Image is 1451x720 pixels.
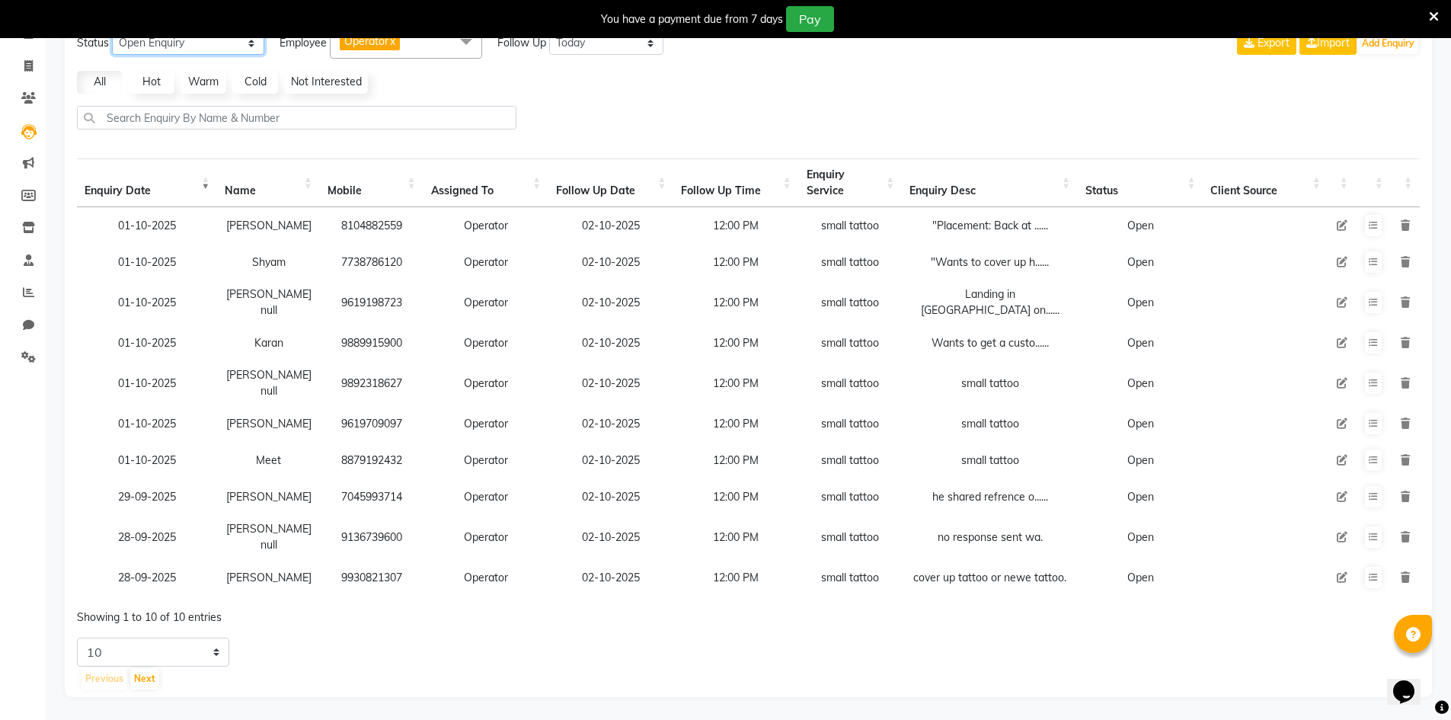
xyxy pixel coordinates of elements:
td: Operator [423,244,548,280]
div: small tattoo [909,376,1070,392]
th: : activate to sort column ascending [1391,158,1420,207]
td: Open [1078,280,1203,325]
div: Wants to get a custo...... [909,335,1070,351]
td: small tattoo [799,244,903,280]
th: Name: activate to sort column ascending [217,158,320,207]
td: Open [1078,207,1203,244]
button: Pay [786,6,834,32]
td: small tattoo [799,559,903,596]
td: 02-10-2025 [548,361,673,405]
td: Open [1078,442,1203,478]
td: 12:00 PM [673,559,798,596]
td: 02-10-2025 [548,325,673,361]
div: cover up tattoo or newe tattoo. [909,570,1070,586]
td: Open [1078,559,1203,596]
th: Client Source: activate to sort column ascending [1203,158,1328,207]
th: Mobile : activate to sort column ascending [320,158,423,207]
td: 02-10-2025 [548,280,673,325]
iframe: chat widget [1387,659,1436,705]
td: [PERSON_NAME] [217,559,320,596]
td: Operator [423,559,548,596]
span: Status [77,35,109,51]
td: 02-10-2025 [548,207,673,244]
td: Open [1078,478,1203,515]
div: "Wants to cover up h...... [909,254,1070,270]
td: 12:00 PM [673,361,798,405]
td: small tattoo [799,478,903,515]
td: 12:00 PM [673,280,798,325]
th: Status: activate to sort column ascending [1078,158,1203,207]
td: small tattoo [799,515,903,559]
td: 9889915900 [320,325,423,361]
td: 8879192432 [320,442,423,478]
a: Hot [129,71,174,94]
td: [PERSON_NAME] null [217,515,320,559]
input: Search Enquiry By Name & Number [77,106,516,130]
td: 12:00 PM [673,207,798,244]
div: "Placement: Back at ...... [909,218,1070,234]
div: Landing in [GEOGRAPHIC_DATA] on...... [909,286,1070,318]
button: Next [130,668,159,690]
td: 01-10-2025 [77,207,217,244]
button: Export [1237,31,1296,55]
td: 7738786120 [320,244,423,280]
td: Karan [217,325,320,361]
th: Enquiry Date: activate to sort column ascending [77,158,217,207]
td: small tattoo [799,405,903,442]
a: Cold [232,71,278,94]
span: Export [1258,36,1290,50]
td: 9619198723 [320,280,423,325]
td: 02-10-2025 [548,559,673,596]
td: Shyam [217,244,320,280]
td: [PERSON_NAME] null [217,280,320,325]
td: Open [1078,515,1203,559]
td: 9619709097 [320,405,423,442]
span: Follow Up [497,35,546,51]
td: Open [1078,405,1203,442]
td: 29-09-2025 [77,478,217,515]
div: Showing 1 to 10 of 10 entries [77,600,623,626]
a: Warm [181,71,226,94]
td: 01-10-2025 [77,405,217,442]
td: Operator [423,207,548,244]
td: Operator [423,515,548,559]
th: Follow Up Date: activate to sort column ascending [548,158,673,207]
td: small tattoo [799,325,903,361]
a: Not Interested [284,71,368,94]
div: You have a payment due from 7 days [601,11,783,27]
td: small tattoo [799,361,903,405]
td: 9930821307 [320,559,423,596]
td: Open [1078,325,1203,361]
td: 02-10-2025 [548,405,673,442]
td: 28-09-2025 [77,515,217,559]
td: [PERSON_NAME] [217,478,320,515]
th: Enquiry Desc: activate to sort column ascending [902,158,1078,207]
th: Assigned To : activate to sort column ascending [423,158,548,207]
td: 12:00 PM [673,244,798,280]
td: 01-10-2025 [77,361,217,405]
td: 01-10-2025 [77,244,217,280]
button: Add Enquiry [1358,33,1418,54]
th: : activate to sort column ascending [1328,158,1356,207]
button: Previous [81,668,127,690]
td: 12:00 PM [673,515,798,559]
td: [PERSON_NAME] null [217,361,320,405]
td: 12:00 PM [673,478,798,515]
td: 01-10-2025 [77,325,217,361]
div: small tattoo [909,416,1070,432]
td: 8104882559 [320,207,423,244]
td: Operator [423,325,548,361]
th: Follow Up Time : activate to sort column ascending [673,158,798,207]
td: 28-09-2025 [77,559,217,596]
td: 12:00 PM [673,442,798,478]
div: small tattoo [909,453,1070,469]
td: Operator [423,280,548,325]
td: Open [1078,361,1203,405]
td: Operator [423,478,548,515]
td: small tattoo [799,207,903,244]
td: [PERSON_NAME] [217,207,320,244]
div: no response sent wa. [909,530,1070,546]
td: 12:00 PM [673,325,798,361]
span: Employee [280,35,327,51]
td: 9892318627 [320,361,423,405]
